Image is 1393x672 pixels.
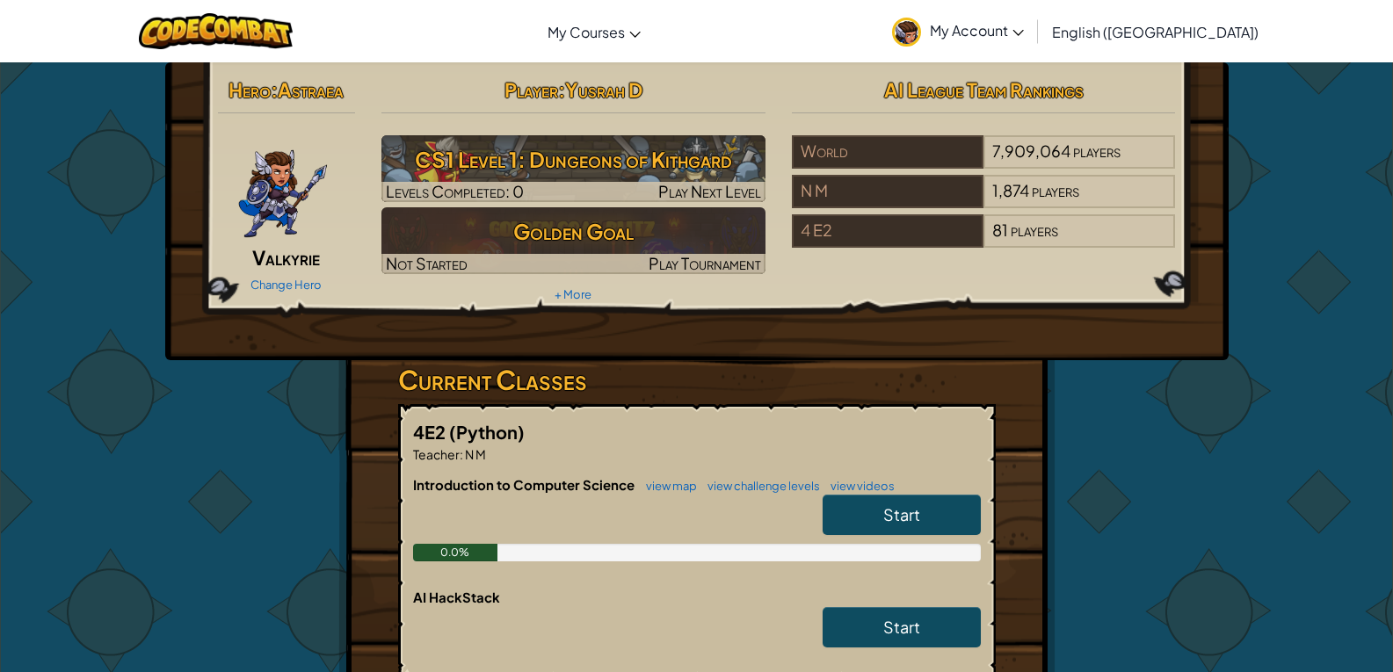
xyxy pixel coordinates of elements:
span: Levels Completed: 0 [386,181,524,201]
span: : [558,77,565,102]
h3: CS1 Level 1: Dungeons of Kithgard [381,140,765,179]
h3: Current Classes [398,360,996,400]
span: Start [883,617,920,637]
a: N M1,874players [792,191,1176,212]
a: Golden GoalNot StartedPlay Tournament [381,207,765,274]
span: Play Tournament [649,253,761,273]
a: view videos [822,479,895,493]
span: (Python) [449,421,525,443]
a: My Account [883,4,1033,59]
a: World7,909,064players [792,152,1176,172]
span: players [1011,220,1058,240]
a: My Courses [539,8,649,55]
span: Astraea [278,77,344,102]
span: N M [463,446,486,462]
img: CS1 Level 1: Dungeons of Kithgard [381,135,765,202]
span: English ([GEOGRAPHIC_DATA]) [1052,23,1259,41]
span: My Account [930,21,1024,40]
div: N M [792,175,983,208]
div: 0.0% [413,544,498,561]
span: : [460,446,463,462]
img: avatar [892,18,921,47]
span: Teacher [413,446,460,462]
div: 4 E2 [792,214,983,248]
span: AI League Team Rankings [884,77,1084,102]
div: World [792,135,983,169]
a: Change Hero [250,278,322,292]
a: English ([GEOGRAPHIC_DATA]) [1043,8,1267,55]
img: CodeCombat logo [139,13,293,49]
img: Golden Goal [381,207,765,274]
span: Introduction to Computer Science [413,476,637,493]
span: players [1073,141,1121,161]
h3: Golden Goal [381,212,765,251]
span: 81 [992,220,1008,240]
a: Play Next Level [381,135,765,202]
span: 4E2 [413,421,449,443]
a: view map [637,479,697,493]
span: Yusrah D [565,77,642,102]
span: : [271,77,278,102]
span: Hero [229,77,271,102]
a: 4 E281players [792,231,1176,251]
span: Start [883,504,920,524]
a: + More [555,287,591,301]
span: players [1032,180,1079,200]
span: 1,874 [992,180,1029,200]
img: ValkyriePose.png [237,135,329,241]
span: AI HackStack [413,589,500,605]
span: Player [504,77,558,102]
span: Play Next Level [658,181,761,201]
span: My Courses [548,23,625,41]
span: 7,909,064 [992,141,1070,161]
a: view challenge levels [699,479,820,493]
span: Not Started [386,253,468,273]
a: Start [823,607,981,647]
span: Valkyrie [252,245,320,270]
